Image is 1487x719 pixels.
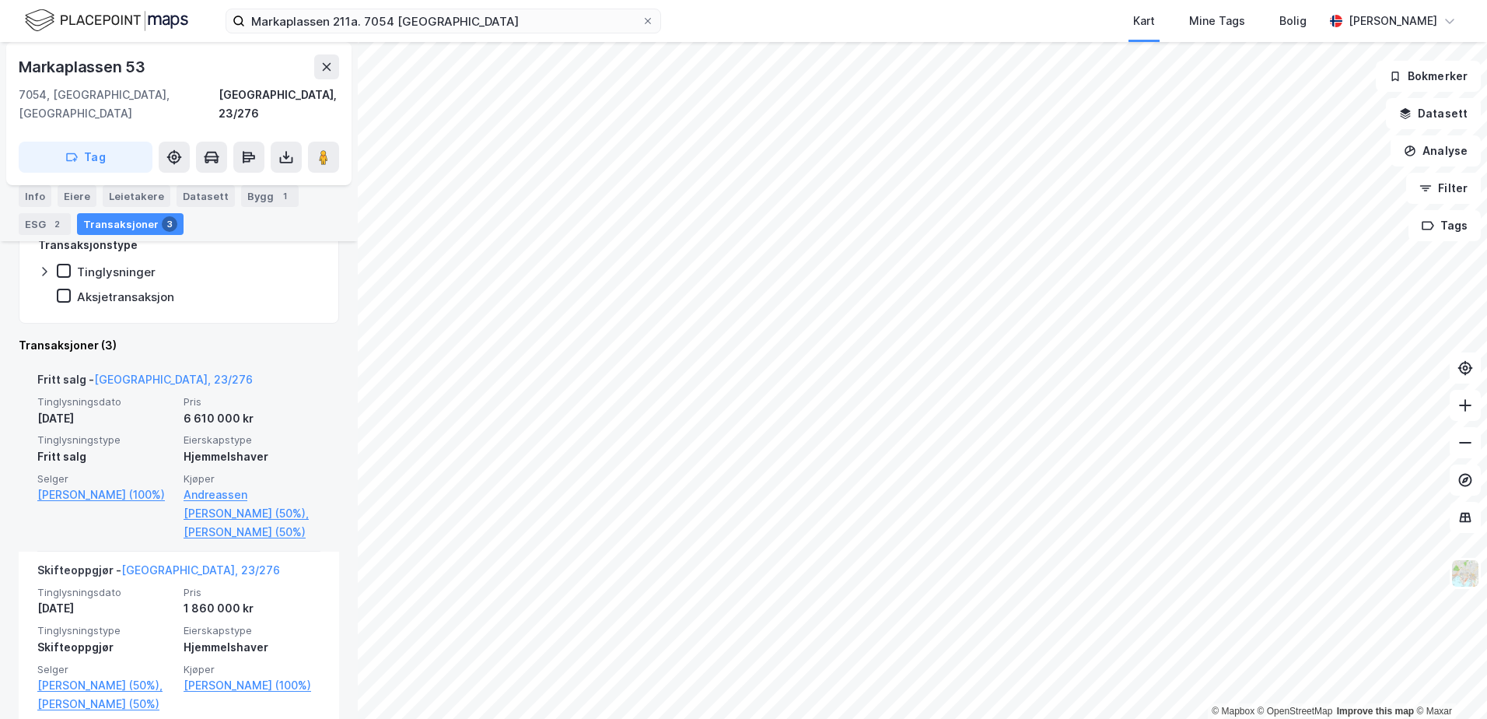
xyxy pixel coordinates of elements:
a: [GEOGRAPHIC_DATA], 23/276 [94,373,253,386]
div: Kontrollprogram for chat [1409,644,1487,719]
span: Selger [37,663,174,676]
div: Markaplassen 53 [19,54,149,79]
span: Kjøper [184,663,320,676]
div: Hjemmelshaver [184,638,320,657]
div: Fritt salg - [37,370,253,395]
div: Tinglysninger [77,265,156,279]
button: Tags [1408,210,1481,241]
a: [GEOGRAPHIC_DATA], 23/276 [121,563,280,577]
div: Transaksjonstype [38,236,138,254]
span: Eierskapstype [184,433,320,447]
button: Datasett [1386,98,1481,129]
button: Filter [1406,173,1481,204]
div: 7054, [GEOGRAPHIC_DATA], [GEOGRAPHIC_DATA] [19,86,219,123]
div: ESG [19,213,71,235]
button: Tag [19,142,152,173]
div: Hjemmelshaver [184,447,320,466]
iframe: Chat Widget [1409,644,1487,719]
div: Info [19,185,51,207]
a: Improve this map [1337,706,1414,717]
div: [GEOGRAPHIC_DATA], 23/276 [219,86,339,123]
div: 3 [162,216,177,232]
input: Søk på adresse, matrikkel, gårdeiere, leietakere eller personer [245,9,642,33]
div: Leietakere [103,185,170,207]
span: Kjøper [184,472,320,486]
div: Aksjetransaksjon [77,289,174,304]
div: Eiere [58,185,96,207]
div: Skifteoppgjør [37,638,174,657]
div: [DATE] [37,409,174,428]
button: Bokmerker [1376,61,1481,92]
a: [PERSON_NAME] (50%) [184,523,320,542]
span: Tinglysningsdato [37,586,174,599]
div: 6 610 000 kr [184,409,320,428]
a: [PERSON_NAME] (100%) [37,486,174,504]
span: Tinglysningstype [37,433,174,447]
div: Transaksjoner [77,213,184,235]
div: Mine Tags [1189,12,1245,30]
img: logo.f888ab2527a4732fd821a326f86c7f29.svg [25,7,188,34]
div: Transaksjoner (3) [19,336,339,355]
span: Tinglysningstype [37,624,174,637]
a: Mapbox [1212,706,1254,717]
div: 2 [49,216,65,232]
div: Kart [1133,12,1155,30]
a: [PERSON_NAME] (50%), [37,676,174,695]
div: Bygg [241,185,299,207]
span: Pris [184,395,320,409]
div: Skifteoppgjør - [37,561,280,586]
div: Datasett [177,185,235,207]
a: [PERSON_NAME] (50%) [37,695,174,714]
div: Bolig [1279,12,1307,30]
img: Z [1450,559,1480,588]
span: Tinglysningsdato [37,395,174,409]
div: [DATE] [37,599,174,618]
div: 1 860 000 kr [184,599,320,618]
div: 1 [277,188,292,204]
button: Analyse [1391,135,1481,167]
a: OpenStreetMap [1258,706,1333,717]
span: Pris [184,586,320,599]
span: Selger [37,472,174,486]
div: [PERSON_NAME] [1349,12,1437,30]
span: Eierskapstype [184,624,320,637]
a: [PERSON_NAME] (100%) [184,676,320,695]
div: Fritt salg [37,447,174,466]
a: Andreassen [PERSON_NAME] (50%), [184,486,320,523]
